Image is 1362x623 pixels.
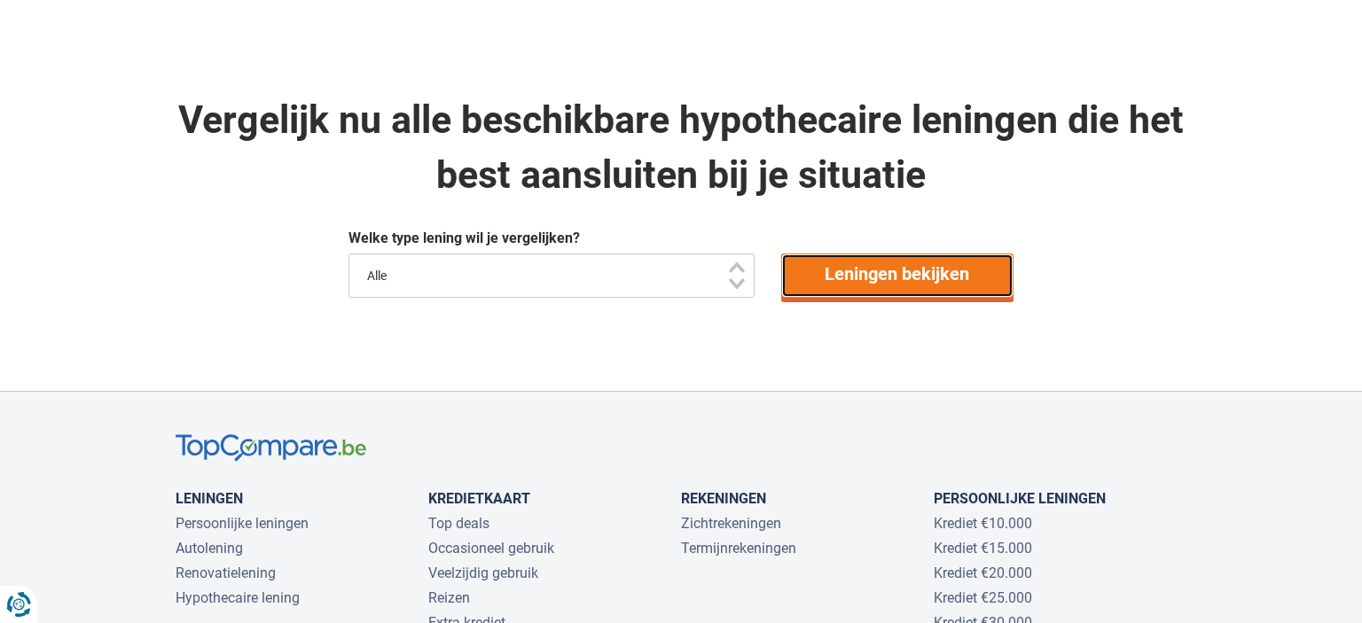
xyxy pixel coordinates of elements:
[681,515,781,532] a: Zichtrekeningen
[428,540,554,557] a: Occasioneel gebruik
[428,589,470,606] a: Reizen
[934,540,1032,557] a: Krediet €15.000
[176,589,300,606] a: Hypothecaire lening
[681,490,766,507] a: Rekeningen
[176,565,276,581] a: Renovatielening
[428,490,530,507] a: Kredietkaart
[428,515,489,532] a: Top deals
[934,589,1032,606] a: Krediet €25.000
[781,253,1014,298] a: Leningen bekijken
[934,565,1032,581] a: Krediet €20.000
[934,490,1106,507] a: Persoonlijke leningen
[176,490,243,507] a: Leningen
[681,540,796,557] a: Termijnrekeningen
[428,565,538,581] a: Veelzijdig gebruik
[176,515,309,532] a: Persoonlijke leningen
[348,229,1014,249] div: Welke type lening wil je vergelijken?
[176,540,243,557] a: Autolening
[176,93,1186,202] div: Vergelijk nu alle beschikbare hypothecaire leningen die het best aansluiten bij je situatie
[176,434,366,462] img: TopCompare
[934,515,1032,532] a: Krediet €10.000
